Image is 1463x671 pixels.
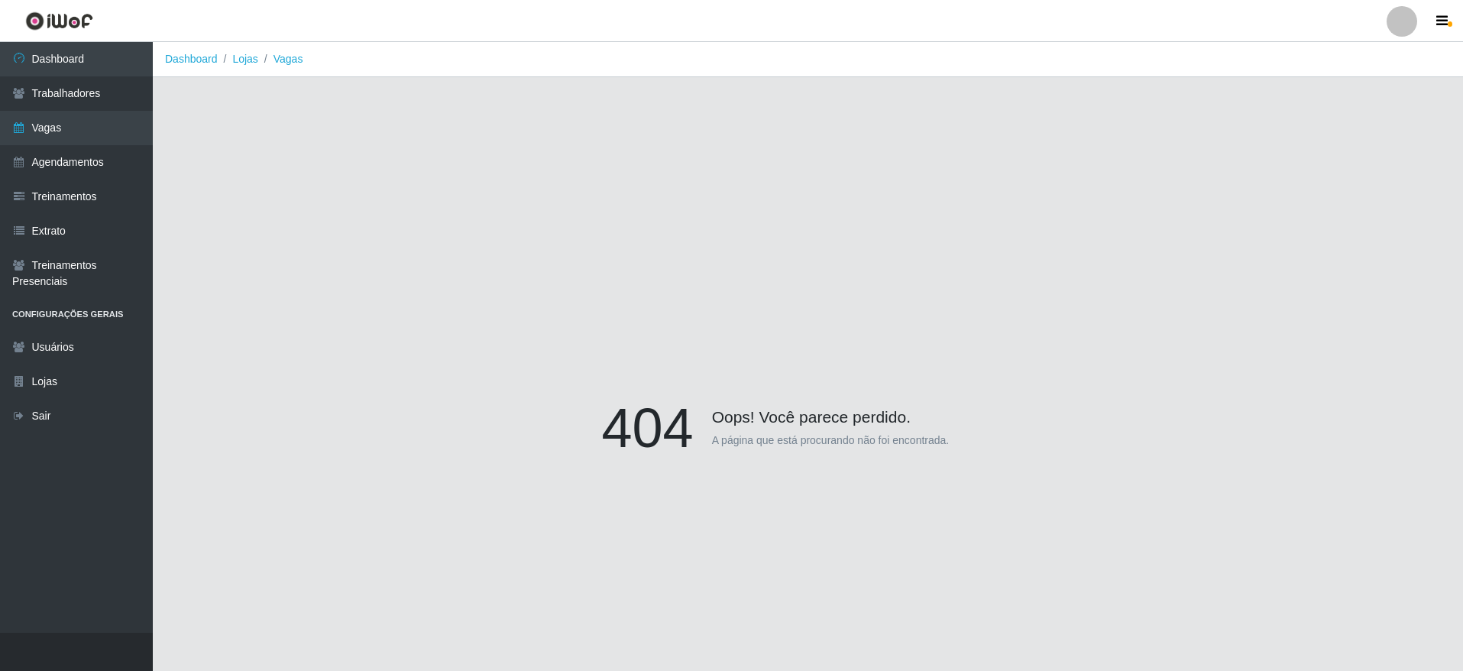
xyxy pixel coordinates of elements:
a: Dashboard [165,53,218,65]
h4: Oops! Você parece perdido. [602,395,1015,426]
img: CoreUI Logo [25,11,93,31]
a: Lojas [232,53,257,65]
h1: 404 [602,395,694,461]
p: A página que está procurando não foi encontrada. [712,433,950,449]
nav: breadcrumb [153,42,1463,77]
a: Vagas [274,53,303,65]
